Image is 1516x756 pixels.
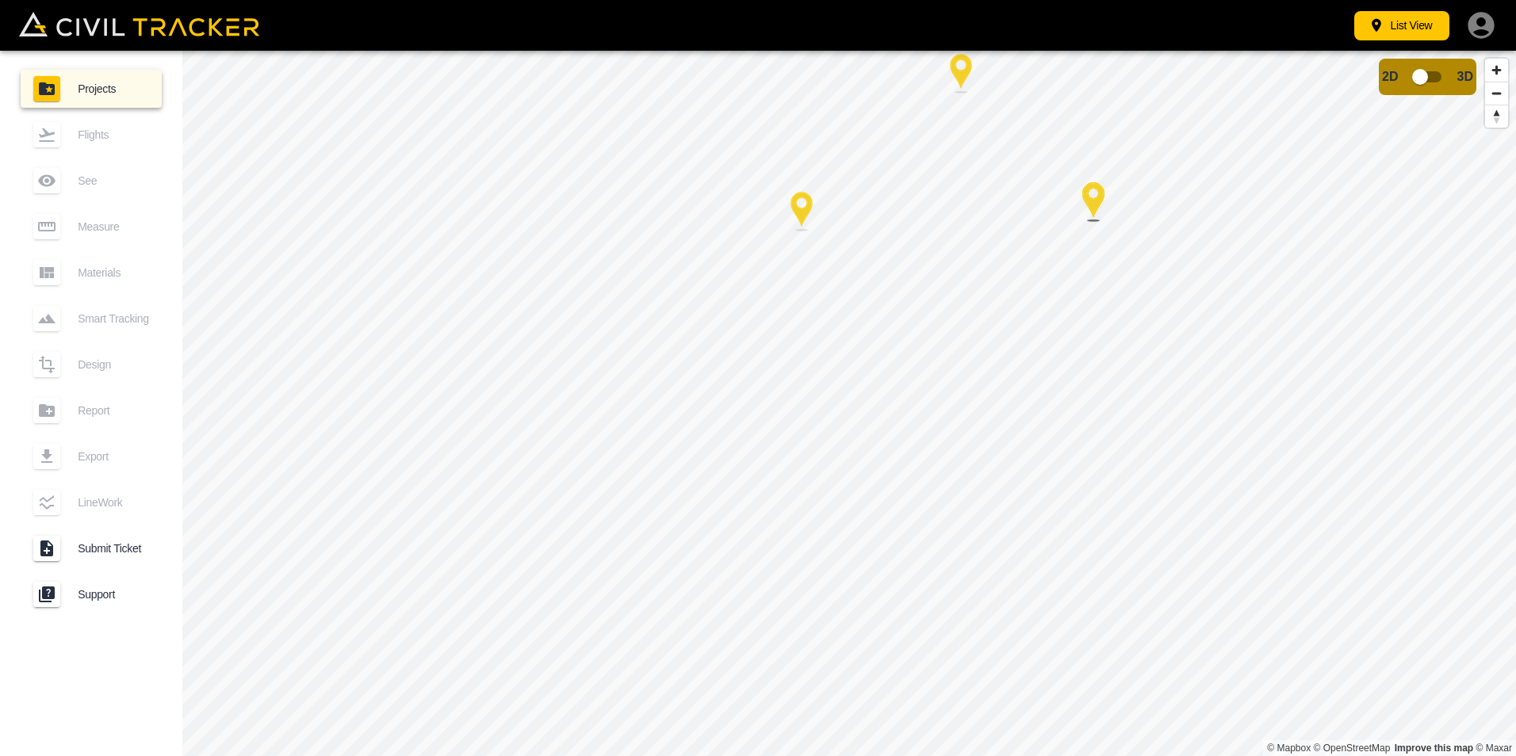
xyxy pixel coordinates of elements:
a: Projects [21,70,162,108]
span: 3D [1457,70,1473,84]
button: Zoom out [1485,82,1508,105]
a: Mapbox [1267,743,1311,754]
span: Submit Ticket [78,542,149,555]
canvas: Map [182,51,1516,756]
button: List View [1354,11,1449,40]
span: Support [78,588,149,601]
img: Civil Tracker [19,12,259,36]
a: Support [21,575,162,613]
a: Maxar [1476,743,1512,754]
a: Map feedback [1395,743,1473,754]
a: OpenStreetMap [1314,743,1391,754]
button: Reset bearing to north [1485,105,1508,128]
a: Submit Ticket [21,529,162,567]
span: 2D [1382,70,1398,84]
span: Projects [78,82,149,95]
button: Zoom in [1485,59,1508,82]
